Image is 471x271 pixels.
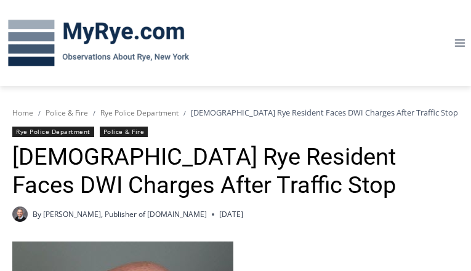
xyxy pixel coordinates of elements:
[12,143,459,199] h1: [DEMOGRAPHIC_DATA] Rye Resident Faces DWI Charges After Traffic Stop
[46,108,88,118] a: Police & Fire
[12,108,33,118] a: Home
[43,209,207,219] a: [PERSON_NAME], Publisher of [DOMAIN_NAME]
[100,108,179,118] a: Rye Police Department
[183,109,186,117] span: /
[38,109,41,117] span: /
[33,208,41,220] span: By
[12,206,28,222] a: Author image
[93,109,95,117] span: /
[191,107,458,118] span: [DEMOGRAPHIC_DATA] Rye Resident Faces DWI Charges After Traffic Stop
[12,106,459,119] nav: Breadcrumbs
[12,127,94,137] a: Rye Police Department
[219,208,243,220] time: [DATE]
[100,127,148,137] a: Police & Fire
[448,33,471,52] button: Open menu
